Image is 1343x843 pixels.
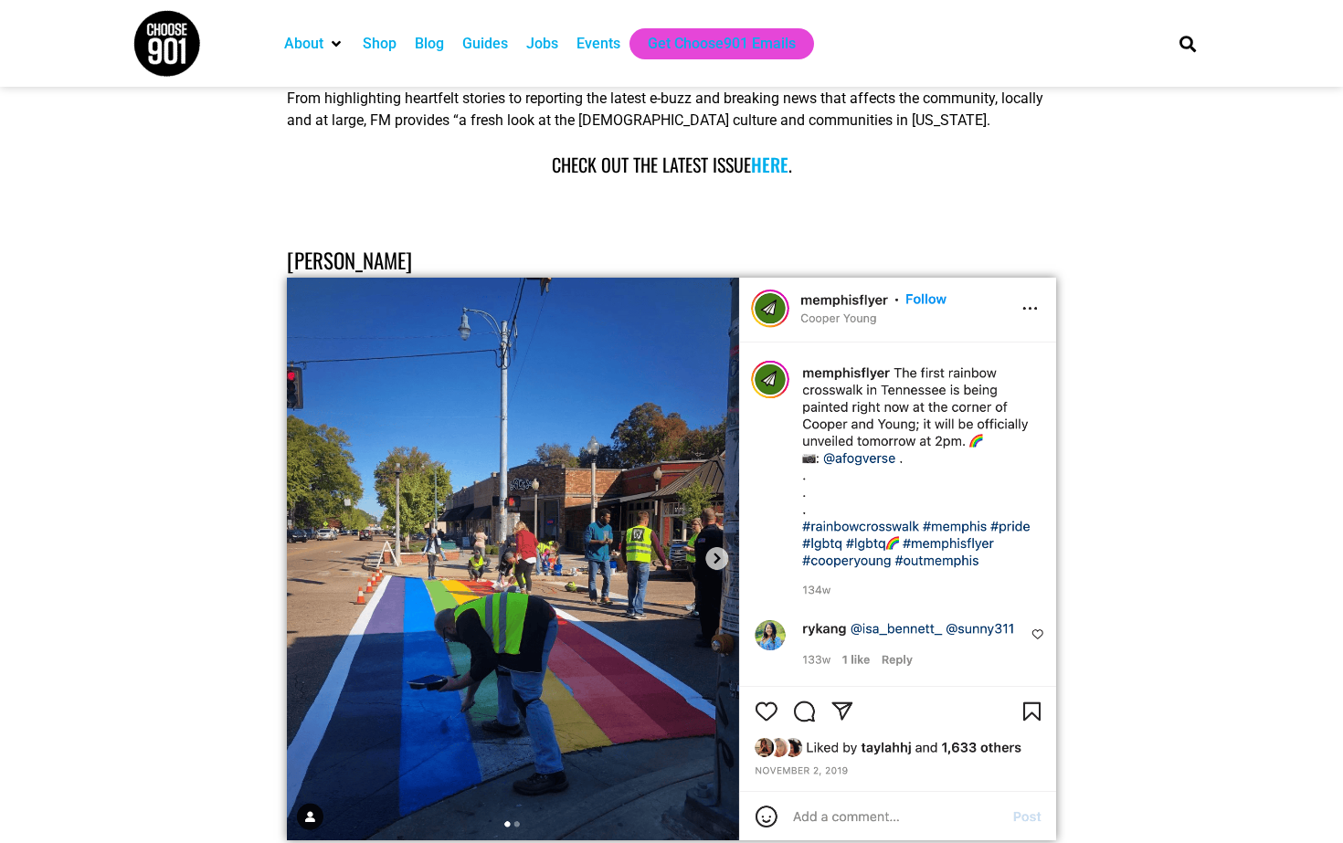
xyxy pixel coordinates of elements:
a: Get Choose901 Emails [648,33,796,55]
div: About [275,28,354,59]
img: A group of Memphis LGBTQ+ individuals are working on a street with a rainbow painted on it. [287,278,1056,841]
a: Shop [363,33,397,55]
a: Blog [415,33,444,55]
a: Events [576,33,620,55]
a: Guides [462,33,508,55]
p: From highlighting heartfelt stories to reporting the latest e-buzz and breaking news that affects... [287,88,1056,132]
a: here [751,151,788,178]
p: Check out the latest issue . [287,153,1056,176]
nav: Main nav [275,28,1148,59]
a: Jobs [526,33,558,55]
a: About [284,33,323,55]
h4: [PERSON_NAME] [287,250,1056,271]
div: Search [1173,28,1203,58]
